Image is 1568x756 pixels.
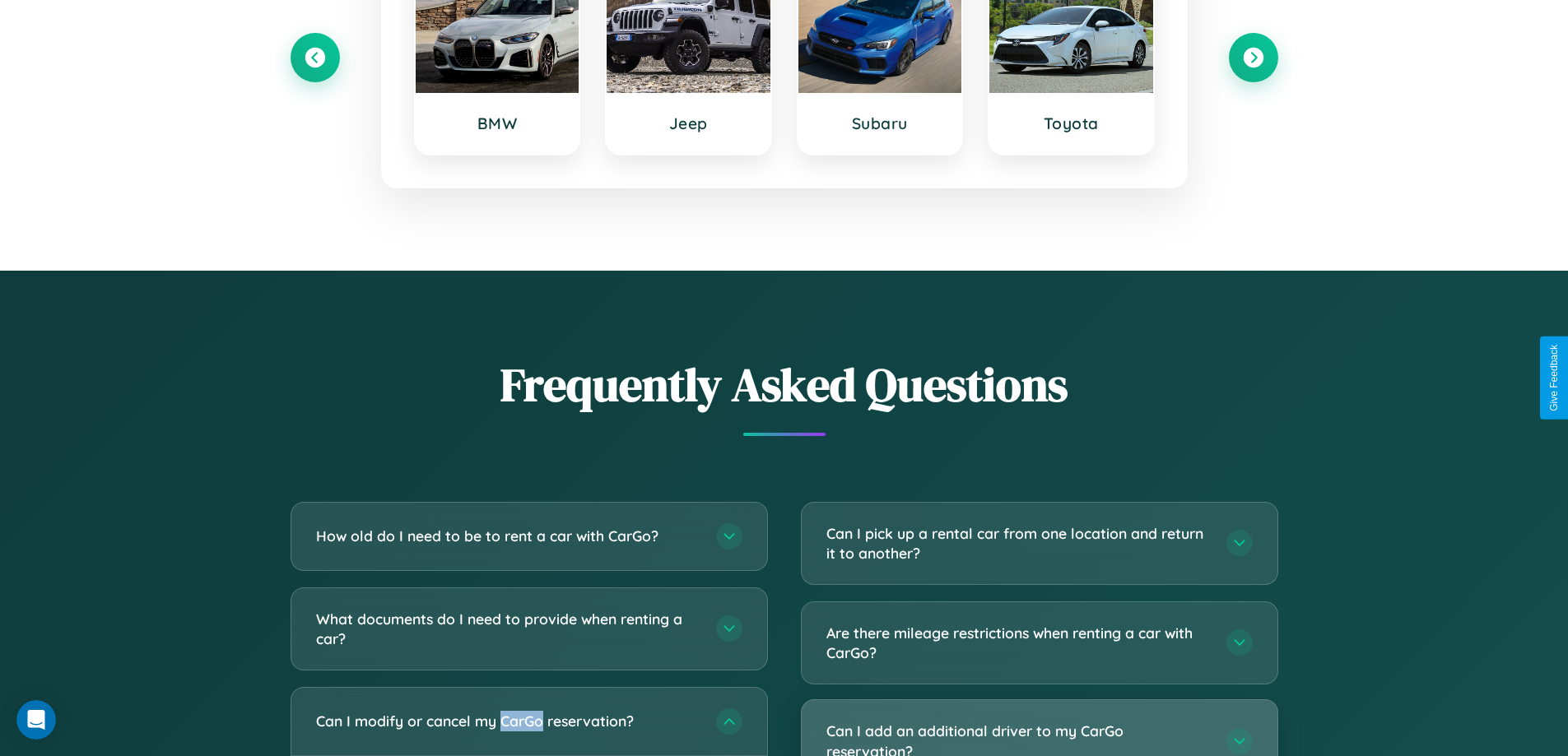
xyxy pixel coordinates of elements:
[1006,114,1137,133] h3: Toyota
[1548,345,1560,411] div: Give Feedback
[623,114,754,133] h3: Jeep
[815,114,946,133] h3: Subaru
[291,353,1278,416] h2: Frequently Asked Questions
[316,711,700,731] h3: Can I modify or cancel my CarGo reservation?
[826,623,1210,663] h3: Are there mileage restrictions when renting a car with CarGo?
[316,526,700,546] h3: How old do I need to be to rent a car with CarGo?
[16,700,56,740] iframe: Intercom live chat
[316,609,700,649] h3: What documents do I need to provide when renting a car?
[432,114,563,133] h3: BMW
[826,523,1210,564] h3: Can I pick up a rental car from one location and return it to another?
